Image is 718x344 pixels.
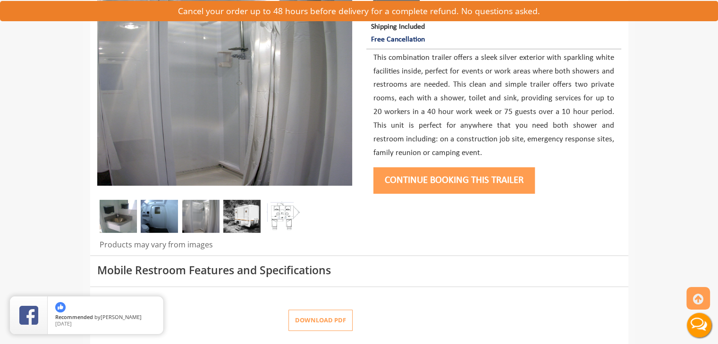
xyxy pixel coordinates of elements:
img: Review Rating [19,306,38,325]
button: Download pdf [288,310,353,331]
img: Private shower area is sparkling clean, private and comfortable [182,200,220,233]
img: private sink [100,200,137,233]
button: Continue Booking this trailer [373,167,535,194]
p: Shipping Included [371,21,621,46]
span: by [55,314,156,321]
div: Products may vary from images [97,239,352,255]
span: [PERSON_NAME] [101,313,142,320]
button: Live Chat [680,306,718,344]
img: private toilet area with flushing toilet and sanitized sink. [141,200,178,233]
span: Recommended [55,313,93,320]
span: [DATE] [55,320,72,327]
p: This combination trailer offers a sleek silver exterior with sparkling white facilities inside, p... [373,51,614,160]
img: thumbs up icon [55,302,66,312]
img: outside photo of 2 stations shower combo trailer [223,200,261,233]
a: Continue Booking this trailer [373,175,535,185]
span: Free Cancellation [371,36,425,43]
img: 2 unit shower/restroom combo [264,200,302,233]
h3: Mobile Restroom Features and Specifications [97,264,621,276]
a: Download pdf [281,316,353,324]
